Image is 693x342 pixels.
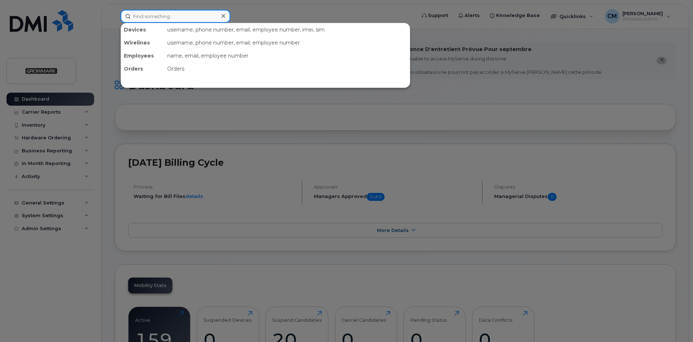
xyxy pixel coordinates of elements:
[121,23,164,36] div: Devices
[164,23,410,36] div: username, phone number, email, employee number, imei, sim
[121,62,164,75] div: Orders
[164,49,410,62] div: name, email, employee number
[164,36,410,49] div: username, phone number, email, employee number
[121,36,164,49] div: Wirelines
[121,49,164,62] div: Employees
[164,62,410,75] div: Orders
